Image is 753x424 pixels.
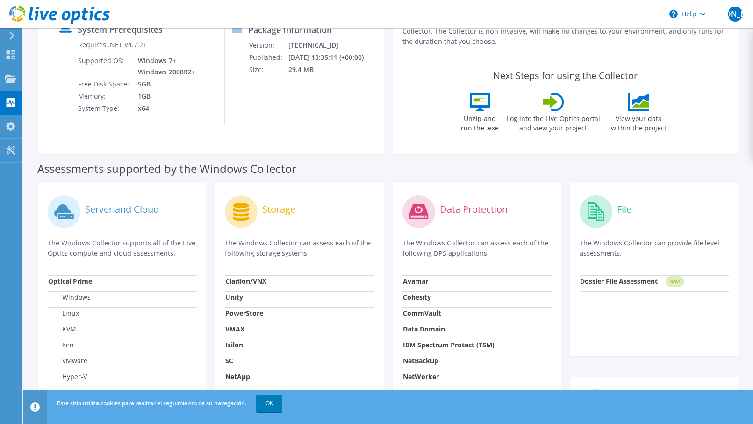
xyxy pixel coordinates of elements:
[131,55,197,78] td: Windows 7+ Windows 2008R2+
[225,293,243,302] strong: Unity
[225,388,253,397] strong: XtremIO
[249,51,288,64] td: Published:
[403,324,445,333] strong: Data Domain
[249,64,288,76] td: Size:
[403,356,438,365] strong: NetBackup
[248,25,332,35] label: Package Information
[728,7,743,22] span: [PERSON_NAME]
[256,395,282,412] a: OK
[225,324,244,333] strong: VMAX
[78,78,131,90] td: Free Disk Space:
[225,277,266,286] strong: Clariion/VNX
[249,39,288,51] td: Version:
[37,164,296,173] label: Assessments supported by the Windows Collector
[78,25,163,34] label: System Prerequisites
[225,238,374,259] p: The Windows Collector can assess each of the following storage systems.
[605,111,673,133] label: View your data within the project
[48,293,91,302] label: Windows
[78,40,147,50] label: Requires .NET V4.7.2+
[580,238,729,259] p: The Windows Collector can provide file level assessments.
[402,238,552,259] p: The Windows Collector can assess each of the following DPS applications.
[459,111,502,133] label: Unzip and run the .exe
[78,90,131,102] td: Memory:
[48,372,87,381] label: Hyper-V
[403,372,439,381] strong: NetWorker
[669,10,678,18] svg: \n
[48,238,197,259] p: The Windows Collector supports all of the Live Optics compute and cloud assessments.
[225,309,263,317] strong: PowerStore
[617,205,631,214] label: File
[506,111,601,133] label: Log into the Live Optics portal and view your project
[78,102,131,115] td: System Type:
[262,205,295,214] label: Storage
[48,309,79,318] label: Linux
[288,64,376,76] td: 29.4 MB
[670,279,679,284] tspan: NEW!
[131,102,197,115] td: x64
[225,356,233,365] strong: SC
[48,340,74,350] label: Xen
[403,388,460,397] strong: PowerProtect DM
[288,51,376,64] td: [DATE] 13:35:11 (+00:00)
[48,324,76,334] label: KVM
[48,277,92,286] strong: Optical Prime
[57,399,246,407] span: Este sitio utiliza cookies para realizar el seguimiento de su navegación.
[288,39,376,51] td: [TECHNICAL_ID]
[225,372,250,381] strong: NetApp
[493,70,638,81] label: Next Steps for using the Collector
[580,277,658,286] strong: Dossier File Assessment
[48,388,63,397] strong: AWS
[403,293,431,302] strong: Cohesity
[131,78,197,90] td: 5GB
[48,356,87,366] label: VMware
[440,205,508,214] label: Data Protection
[403,277,428,286] strong: Avamar
[225,340,243,349] strong: Isilon
[403,309,441,317] strong: CommVault
[85,205,159,214] label: Server and Cloud
[403,340,495,349] strong: IBM Spectrum Protect (TSM)
[131,90,197,102] td: 1GB
[78,55,131,78] td: Supported OS:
